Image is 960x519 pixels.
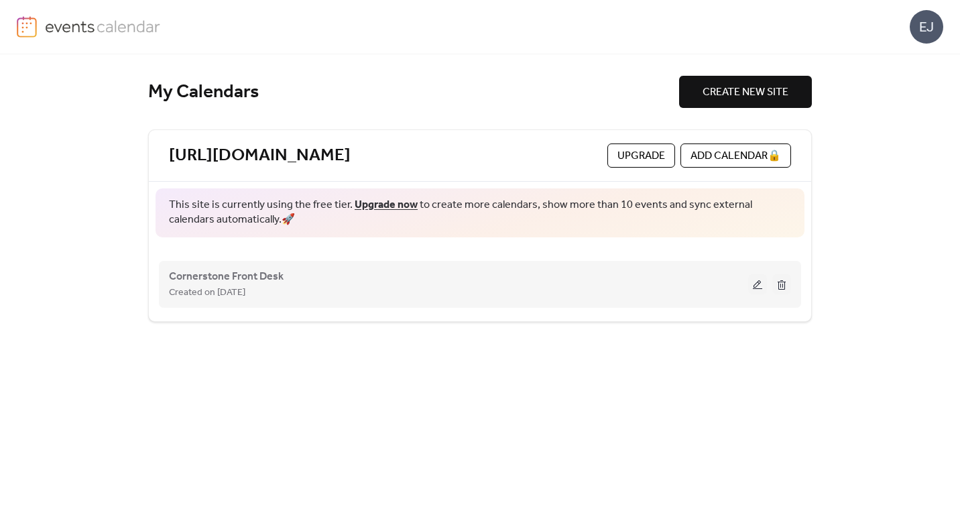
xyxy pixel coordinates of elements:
span: Created on [DATE] [169,285,245,301]
img: logo [17,16,37,38]
span: Upgrade [617,148,665,164]
button: CREATE NEW SITE [679,76,812,108]
span: This site is currently using the free tier. to create more calendars, show more than 10 events an... [169,198,791,228]
div: EJ [910,10,943,44]
a: Cornerstone Front Desk [169,273,284,280]
a: Upgrade now [355,194,418,215]
a: [URL][DOMAIN_NAME] [169,145,351,167]
span: Cornerstone Front Desk [169,269,284,285]
div: My Calendars [148,80,679,104]
img: logo-type [45,16,161,36]
span: CREATE NEW SITE [703,84,788,101]
button: Upgrade [607,143,675,168]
